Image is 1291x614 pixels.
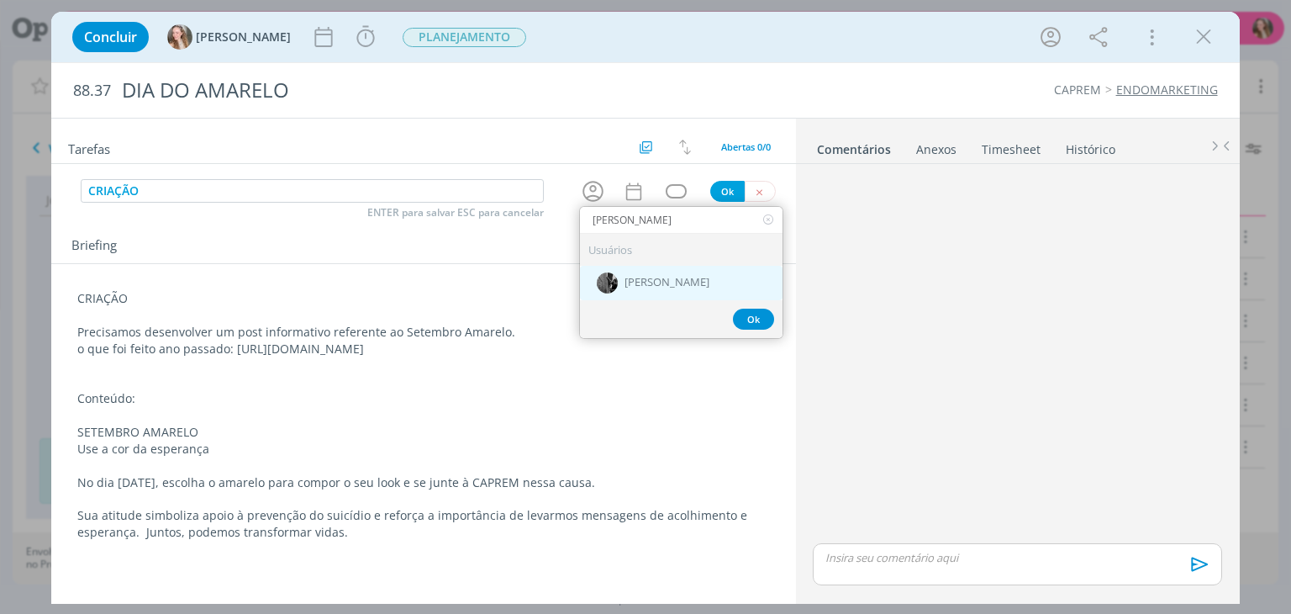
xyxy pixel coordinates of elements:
p: Sua atitude simboliza apoio à prevenção do suicídio e reforça a importância de levarmos mensagens... [77,507,769,541]
a: Comentários [816,134,892,158]
div: DIA DO AMARELO [114,70,734,111]
p: o que foi feito ano passado: [URL][DOMAIN_NAME] [77,341,769,357]
button: Concluir [72,22,149,52]
span: ENTER para salvar ESC para cancelar [367,206,544,220]
span: [PERSON_NAME] [624,277,709,290]
div: Anexos [916,141,956,158]
p: CRIAÇÃO [77,290,769,307]
button: G[PERSON_NAME] [167,24,291,50]
p: Conteúdo: [77,390,769,407]
img: arrow-down-up.svg [679,140,691,155]
a: Histórico [1065,134,1116,158]
a: CAPREM [1054,82,1101,98]
div: dialog [51,12,1239,604]
span: Tarefas [68,137,110,157]
span: [PERSON_NAME] [196,31,291,43]
p: No dia [DATE], escolha o amarelo para compor o seu look e se junte à CAPREM nessa causa. [77,474,769,491]
p: SETEMBRO AMARELO [77,424,769,441]
span: Abertas 0/0 [721,140,771,153]
span: Briefing [71,236,117,257]
span: Concluir [84,30,137,44]
p: Precisamos desenvolver um post informativo referente ao Setembro Amarelo. [77,324,769,341]
img: P [597,273,618,294]
div: Usuários [580,234,783,266]
a: ENDOMARKETING [1116,82,1218,98]
button: Ok [733,309,774,330]
p: Use a cor da esperança [77,441,769,458]
button: Ok [710,181,745,202]
span: 88.37 [73,82,111,100]
input: Buscar usuários [580,209,783,232]
img: G [167,24,192,50]
button: PLANEJAMENTO [402,27,527,48]
span: PLANEJAMENTO [403,28,526,47]
a: Timesheet [981,134,1041,158]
